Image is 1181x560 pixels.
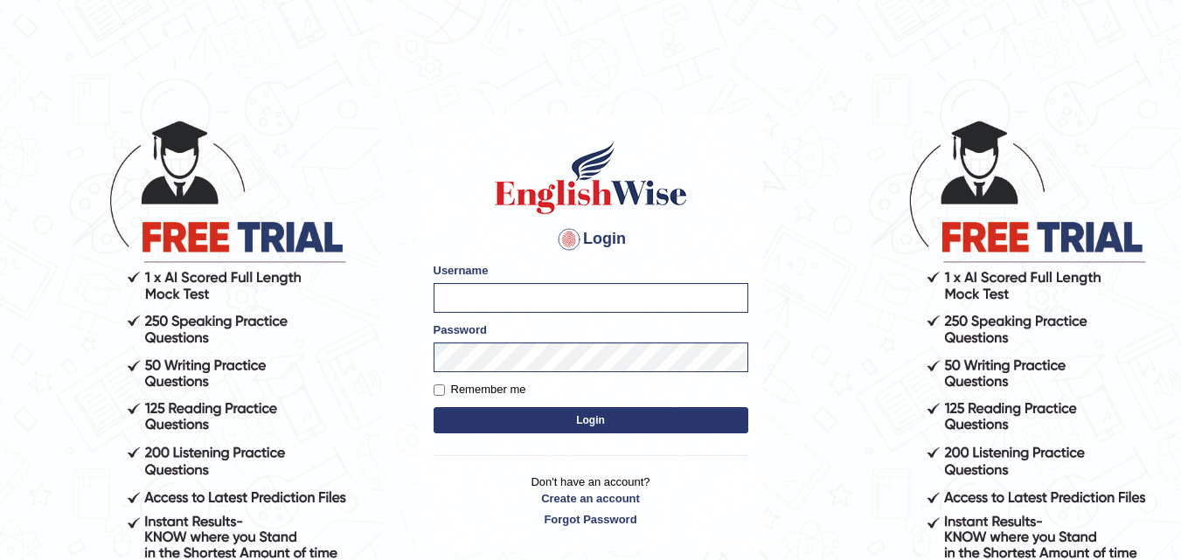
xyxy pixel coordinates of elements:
label: Username [434,262,489,279]
label: Remember me [434,381,526,398]
h4: Login [434,225,748,253]
a: Create an account [434,490,748,507]
p: Don't have an account? [434,474,748,528]
input: Remember me [434,384,445,396]
img: Logo of English Wise sign in for intelligent practice with AI [491,138,691,217]
label: Password [434,321,487,338]
a: Forgot Password [434,511,748,528]
button: Login [434,407,748,433]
